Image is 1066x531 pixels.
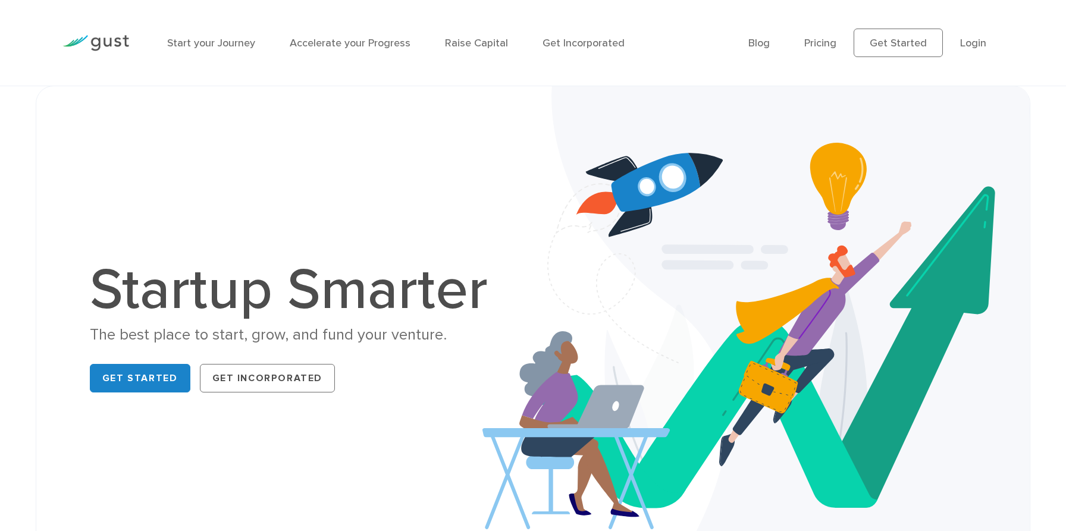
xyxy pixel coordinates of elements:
[445,37,508,49] a: Raise Capital
[90,364,190,392] a: Get Started
[960,37,986,49] a: Login
[804,37,836,49] a: Pricing
[200,364,336,392] a: Get Incorporated
[290,37,410,49] a: Accelerate your Progress
[62,35,129,51] img: Gust Logo
[90,325,500,345] div: The best place to start, grow, and fund your venture.
[748,37,770,49] a: Blog
[90,262,500,319] h1: Startup Smarter
[854,29,943,57] a: Get Started
[543,37,625,49] a: Get Incorporated
[167,37,255,49] a: Start your Journey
